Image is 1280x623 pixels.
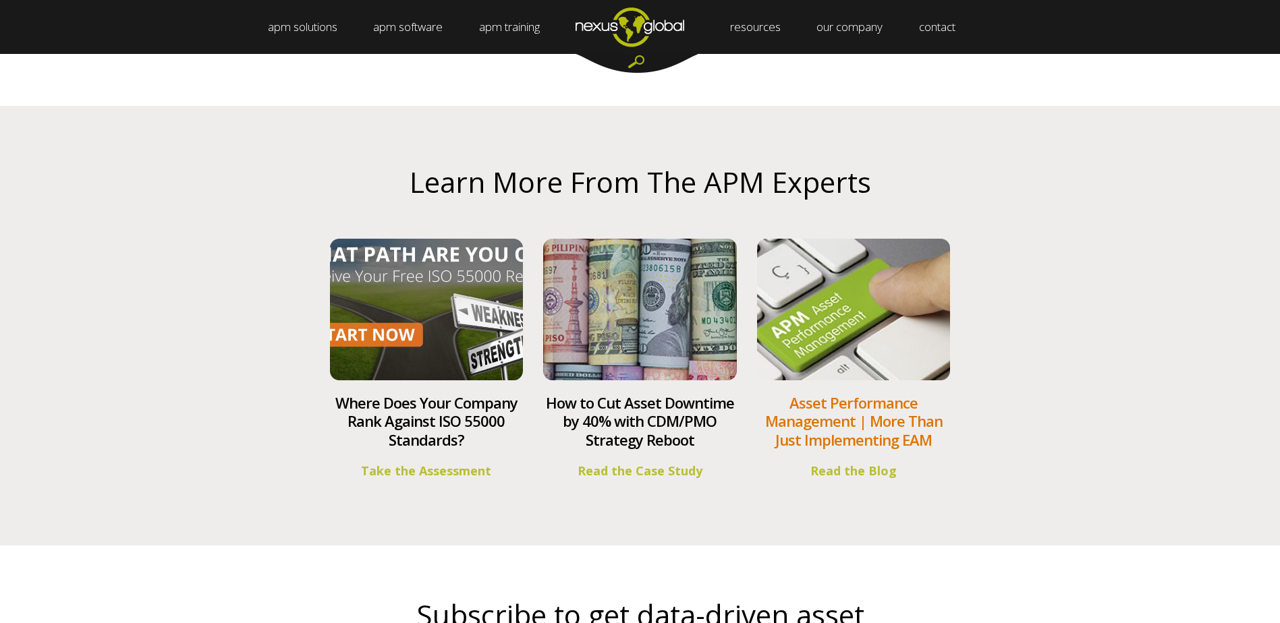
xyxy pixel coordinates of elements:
[810,463,897,479] a: Read the Blog
[410,162,871,201] span: Learn More From The APM Experts
[335,392,518,450] a: Where Does Your Company Rank Against ISO 55000 Standards?
[361,463,491,479] a: Take the Assessment
[578,463,702,479] a: Read the Case Study
[546,392,734,450] a: How to Cut Asset Downtime by 40% with CDM/PMO Strategy Reboot
[765,392,943,450] a: Asset Performance Management | More Than Just Implementing EAM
